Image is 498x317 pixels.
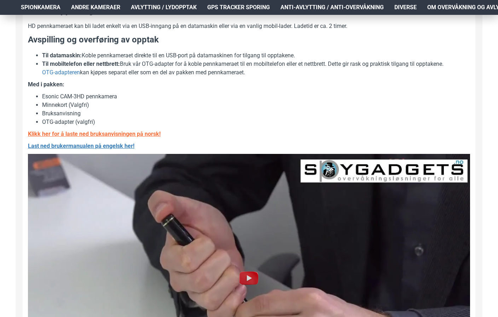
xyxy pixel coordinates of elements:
[42,68,80,77] a: OTG-adapteren
[28,22,470,30] p: HD pennkameraet kan bli ladet enkelt via en USB-inngang på en datamaskin eller via en vanlig mobi...
[28,81,64,88] b: Med i pakken:
[42,60,470,77] li: Bruk vår OTG-adapter for å koble pennkameraet til en mobiltelefon eller et nettbrett. Dette gir r...
[42,51,470,60] li: Koble pennkameraet direkte til en USB-port på datamaskinen for tilgang til opptakene.
[28,130,161,138] a: Klikk her for å laste ned bruksanvisningen på norsk!
[28,34,470,46] h3: Avspilling og overføring av opptak
[238,267,260,289] img: Play Video
[28,131,161,137] u: Klikk her for å laste ned bruksanvisningen på norsk!
[42,109,470,118] li: Bruksanvisning
[71,3,120,12] span: Andre kameraer
[394,3,417,12] span: Diverse
[280,3,384,12] span: Anti-avlytting / Anti-overvåkning
[42,101,470,109] li: Minnekort (Valgfri)
[42,92,470,101] li: Esonic CAM-3HD pennkamera
[28,143,134,149] u: Last ned brukermanualen på engelsk her!
[131,3,197,12] span: Avlytting / Lydopptak
[21,3,60,12] span: Spionkamera
[28,142,134,150] a: Last ned brukermanualen på engelsk her!
[42,60,120,67] b: Til mobiltelefon eller nettbrett:
[207,3,270,12] span: GPS Tracker Sporing
[42,52,82,59] b: Til datamaskin:
[42,118,470,126] li: OTG-adapter (valgfri)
